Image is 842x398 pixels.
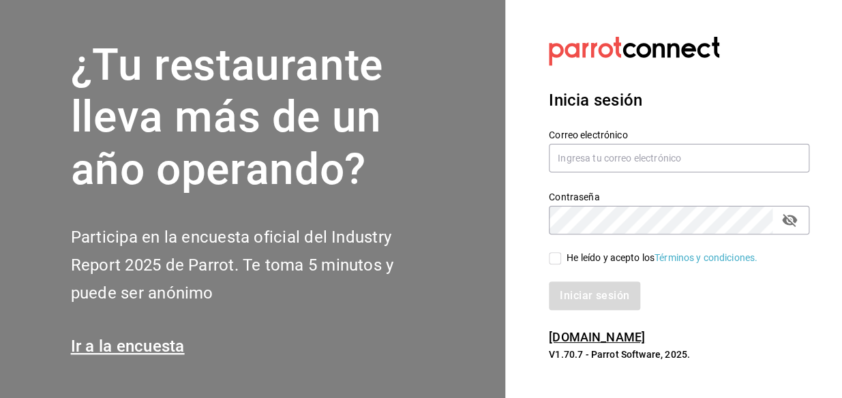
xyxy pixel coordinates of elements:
p: V1.70.7 - Parrot Software, 2025. [549,348,809,361]
input: Ingresa tu correo electrónico [549,144,809,172]
div: He leído y acepto los [567,251,757,265]
label: Contraseña [549,192,809,201]
a: Términos y condiciones. [655,252,757,263]
h3: Inicia sesión [549,88,809,112]
h1: ¿Tu restaurante lleva más de un año operando? [71,40,439,196]
label: Correo electrónico [549,129,809,139]
h2: Participa en la encuesta oficial del Industry Report 2025 de Parrot. Te toma 5 minutos y puede se... [71,224,439,307]
a: [DOMAIN_NAME] [549,330,645,344]
button: passwordField [778,209,801,232]
a: Ir a la encuesta [71,337,185,356]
